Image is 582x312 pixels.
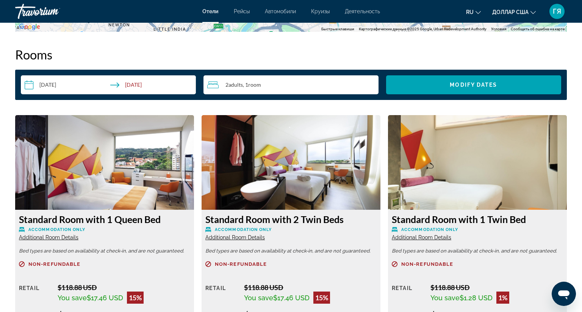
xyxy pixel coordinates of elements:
div: Search widget [21,75,561,94]
a: Травориум [15,2,91,21]
h3: Standard Room with 2 Twin Beds [205,214,377,225]
button: Travelers: 2 adults, 0 children [203,75,379,94]
button: Меню пользователя [547,3,567,19]
span: $17.46 USD [273,294,310,302]
img: Google [17,22,42,32]
div: Retail [19,283,52,304]
span: Modify Dates [450,82,497,88]
h3: Standard Room with 1 Queen Bed [19,214,190,225]
iframe: Кнопка запуска окна обмена сообщениями [552,282,576,306]
h3: Standard Room with 1 Twin Bed [392,214,563,225]
a: Сообщить об ошибке на карте [511,27,565,31]
span: Non-refundable [215,262,267,267]
img: Standard Room with 1 Twin Bed [388,115,567,210]
a: Отели [202,8,219,14]
span: Non-refundable [28,262,80,267]
button: Быстрые клавиши [321,27,354,32]
div: $118.88 USD [244,283,377,292]
div: $118.88 USD [430,283,563,292]
div: 1% [496,292,509,304]
span: Room [248,81,261,88]
span: 2 [225,82,243,88]
span: , 1 [243,82,261,88]
span: Additional Room Details [19,234,78,240]
font: ГЯ [553,7,561,15]
span: Adults [228,81,243,88]
a: Автомобили [265,8,296,14]
div: $118.88 USD [58,283,190,292]
button: Select check in and out date [21,75,196,94]
span: Accommodation Only [215,227,272,232]
div: Retail [205,283,238,304]
button: Modify Dates [386,75,561,94]
p: Bed types are based on availability at check-in, and are not guaranteed. [392,248,563,254]
p: Bed types are based on availability at check-in, and are not guaranteed. [205,248,377,254]
button: Изменить язык [466,6,481,17]
span: $17.46 USD [87,294,123,302]
a: Открыть эту область в Google Картах (в новом окне) [17,22,42,32]
span: You save [58,294,87,302]
h2: Rooms [15,47,567,62]
img: Standard Room with 2 Twin Beds [202,115,380,210]
font: доллар США [492,9,529,15]
a: Деятельность [345,8,380,14]
div: 15% [313,292,330,304]
font: ru [466,9,474,15]
span: Additional Room Details [205,234,265,240]
span: $1.28 USD [460,294,493,302]
span: You save [430,294,460,302]
img: Standard Room with 1 Queen Bed [15,115,194,210]
div: 15% [127,292,144,304]
span: Additional Room Details [392,234,451,240]
span: Non-refundable [401,262,453,267]
span: You save [244,294,273,302]
span: Картографические данные ©2025 Google, Urban Redevelopment Authority [359,27,487,31]
span: Accommodation Only [28,227,85,232]
button: Изменить валюту [492,6,536,17]
div: Retail [392,283,425,304]
p: Bed types are based on availability at check-in, and are not guaranteed. [19,248,190,254]
a: Круизы [311,8,330,14]
span: Accommodation Only [401,227,458,232]
a: Условия (ссылка откроется в новой вкладке) [491,27,506,31]
a: Рейсы [234,8,250,14]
